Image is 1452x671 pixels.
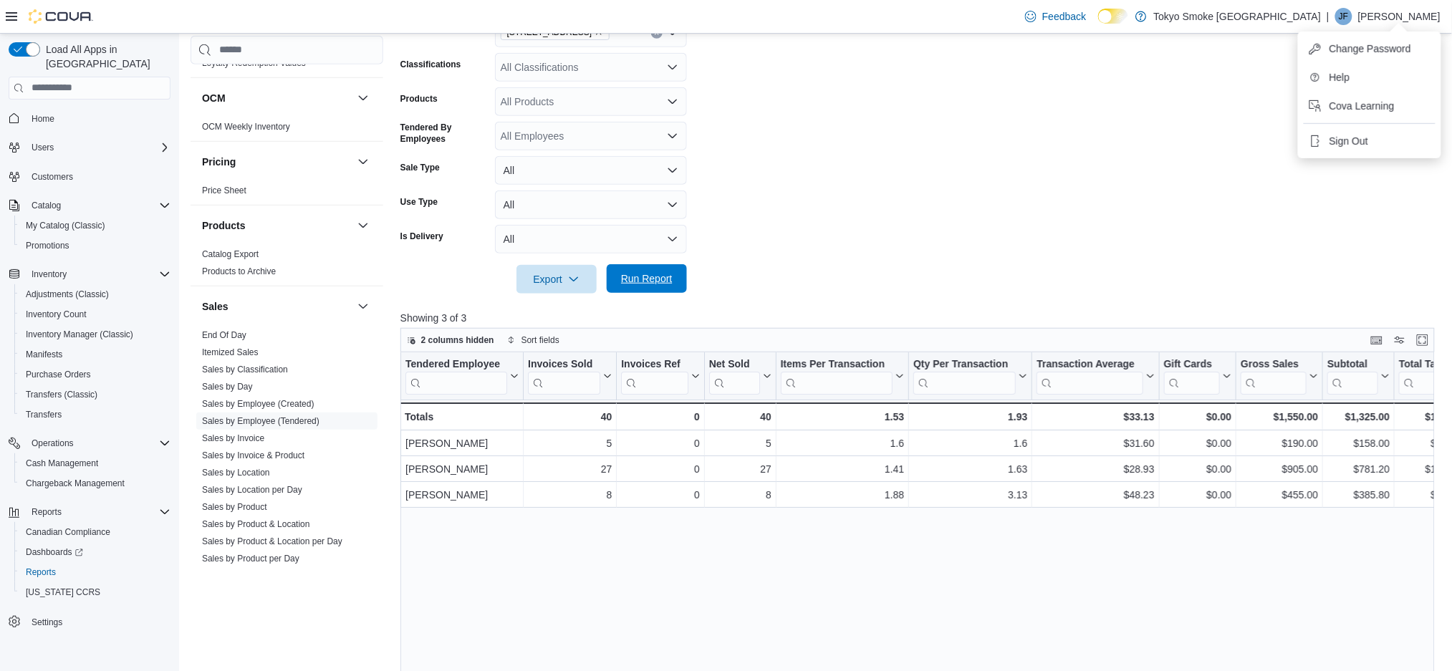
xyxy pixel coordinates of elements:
div: Gift Card Sales [1163,357,1220,394]
label: Tendered By Employees [400,122,489,145]
div: $1,550.00 [1241,408,1318,425]
button: Sort fields [501,332,565,349]
a: Sales by Classification [202,365,288,375]
button: Purchase Orders [14,365,176,385]
img: Cova [29,9,93,24]
span: Sign Out [1330,134,1368,148]
a: Chargeback Management [20,475,130,492]
span: Sales by Product & Location per Day [202,536,342,547]
button: Transfers [14,405,176,425]
span: Inventory Manager (Classic) [26,329,133,340]
button: OCM [355,90,372,107]
button: Canadian Compliance [14,522,176,542]
div: Items Per Transaction [780,357,893,371]
button: Users [26,139,59,156]
div: Gift Cards [1163,357,1220,371]
div: 0 [621,460,699,478]
p: | [1327,8,1330,25]
button: Transaction Average [1037,357,1154,394]
span: Canadian Compliance [20,523,170,541]
button: Sales [355,298,372,315]
span: OCM Weekly Inventory [202,121,290,132]
div: $0.00 [1163,460,1231,478]
span: Inventory [26,266,170,283]
button: Gross Sales [1241,357,1318,394]
div: Tendered Employee [405,357,507,371]
div: Pricing [191,182,383,205]
button: Qty Per Transaction [913,357,1027,394]
span: Purchase Orders [26,369,91,380]
span: Load All Apps in [GEOGRAPHIC_DATA] [40,42,170,71]
a: Adjustments (Classic) [20,286,115,303]
button: Sales [202,299,352,314]
span: Sales by Invoice & Product [202,450,304,461]
span: Sales by Location [202,467,270,478]
label: Classifications [400,59,461,70]
span: Feedback [1042,9,1086,24]
div: 5 [528,435,612,452]
span: Washington CCRS [20,584,170,601]
span: Sales by Classification [202,364,288,375]
button: OCM [202,91,352,105]
a: Cash Management [20,455,104,472]
a: Purchase Orders [20,366,97,383]
a: My Catalog (Classic) [20,217,111,234]
div: Gross Sales [1241,357,1307,371]
div: 0 [621,435,699,452]
a: Inventory Count [20,306,92,323]
span: Dashboards [26,546,83,558]
span: Sales by Location per Day [202,484,302,496]
a: Sales by Invoice & Product [202,450,304,460]
span: Price Sheet [202,185,246,196]
label: Use Type [400,196,438,208]
div: [PERSON_NAME] [405,486,519,503]
a: Itemized Sales [202,347,259,357]
button: 2 columns hidden [401,332,500,349]
div: Jakob Ferry [1335,8,1352,25]
button: Operations [26,435,80,452]
span: Users [32,142,54,153]
span: Inventory [32,269,67,280]
span: [US_STATE] CCRS [26,586,100,598]
div: $781.20 [1327,460,1390,478]
span: Run Report [621,271,673,286]
div: 1.6 [913,435,1027,452]
button: Settings [3,611,176,632]
button: Chargeback Management [14,473,176,493]
a: Promotions [20,237,75,254]
span: Operations [32,438,74,449]
span: Inventory Count [20,306,170,323]
button: Reports [3,502,176,522]
span: Settings [32,617,62,628]
a: Sales by Employee (Tendered) [202,416,319,426]
div: $385.80 [1327,486,1390,503]
a: End Of Day [202,330,246,340]
div: 1.41 [781,460,905,478]
h3: Products [202,218,246,233]
div: Subtotal [1327,357,1378,394]
a: Sales by Employee (Created) [202,399,314,409]
nav: Complex example [9,102,170,670]
span: Inventory Count [26,309,87,320]
span: Sales by Product & Location [202,518,310,530]
button: Products [202,218,352,233]
button: Adjustments (Classic) [14,284,176,304]
span: Sales by Employee (Created) [202,398,314,410]
span: Help [1330,70,1350,85]
div: Invoices Ref [621,357,688,371]
div: [PERSON_NAME] [405,435,519,452]
button: Change Password [1304,37,1436,60]
span: Adjustments (Classic) [20,286,170,303]
a: Canadian Compliance [20,523,116,541]
button: Reports [14,562,176,582]
span: Products to Archive [202,266,276,277]
button: Pricing [202,155,352,169]
div: 0 [621,486,699,503]
span: Sales by Product [202,501,267,513]
button: Help [1304,66,1436,89]
button: Cash Management [14,453,176,473]
div: $0.00 [1163,408,1231,425]
div: Invoices Sold [528,357,600,371]
span: Promotions [26,240,69,251]
button: [US_STATE] CCRS [14,582,176,602]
